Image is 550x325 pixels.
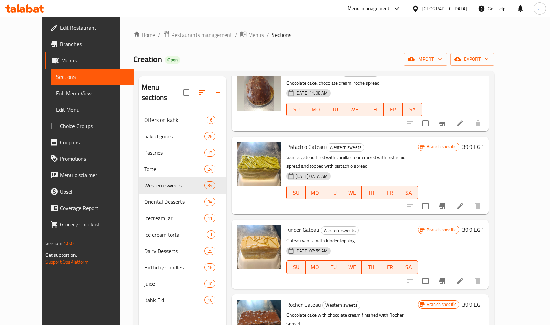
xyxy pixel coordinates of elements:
span: Western sweets [323,301,360,309]
button: TU [325,103,345,116]
span: WE [346,262,359,272]
span: 29 [205,248,215,254]
span: import [409,55,442,63]
span: Upsell [60,187,129,196]
div: items [204,280,215,288]
button: WE [343,186,362,199]
span: 1.0.0 [63,239,74,248]
span: TU [327,188,340,198]
span: Full Menu View [56,89,129,97]
div: Western sweets [322,301,360,309]
div: items [204,247,215,255]
a: Menus [45,52,134,69]
div: items [204,165,215,173]
div: Offers on kahk [144,116,207,124]
a: Support.OpsPlatform [45,257,89,266]
span: Coupons [60,138,129,146]
div: items [204,198,215,206]
li: / [158,31,160,39]
span: 34 [205,199,215,205]
div: Menu-management [348,4,390,13]
div: Oriental Desserts34 [139,194,226,210]
div: items [204,149,215,157]
span: MO [308,188,322,198]
li: / [235,31,237,39]
div: baked goods26 [139,128,226,144]
button: TH [362,186,380,199]
span: Menus [61,56,129,65]
a: Home [133,31,155,39]
span: SA [402,188,415,198]
span: Kahk Eid [144,296,204,304]
span: Branch specific [424,301,459,308]
button: MO [306,103,326,116]
a: Menu disclaimer [45,167,134,183]
span: Branch specific [424,227,459,233]
span: FR [386,104,400,114]
span: SA [405,104,419,114]
div: Kahk Eid16 [139,292,226,308]
span: [DATE] 11:08 AM [293,90,331,96]
span: Sections [56,73,129,81]
button: TH [364,103,384,116]
div: Open [165,56,180,64]
button: SA [403,103,422,116]
span: Western sweets [327,143,364,151]
a: Sections [51,69,134,85]
span: 24 [205,166,215,172]
button: WE [345,103,364,116]
div: [GEOGRAPHIC_DATA] [422,5,467,12]
span: Oriental Desserts [144,198,204,206]
a: Promotions [45,151,134,167]
button: FR [380,186,399,199]
div: Offers on kahk6 [139,112,226,128]
img: Kinder Gateau [237,225,281,269]
h6: 39.9 EGP [462,142,483,152]
button: SU [286,260,306,274]
span: Edit Restaurant [60,24,129,32]
button: Branch-specific-item [434,115,451,131]
div: items [207,230,215,239]
a: Grocery Checklist [45,216,134,232]
span: TH [364,188,378,198]
span: 34 [205,182,215,189]
h6: 39.9 EGP [462,225,483,235]
span: Restaurants management [171,31,232,39]
div: juice [144,280,204,288]
div: items [204,263,215,271]
span: MO [308,262,322,272]
span: 16 [205,264,215,271]
button: SA [399,186,418,199]
a: Coverage Report [45,200,134,216]
span: 6 [207,117,215,123]
span: Menu disclaimer [60,171,129,179]
span: baked goods [144,132,204,140]
span: TU [328,104,342,114]
span: Pistachio Gateau [286,142,325,152]
li: / [267,31,269,39]
span: Creation [133,52,162,67]
span: 26 [205,133,215,140]
div: Torte [144,165,204,173]
span: Birthday Candles [144,263,204,271]
a: Edit Menu [51,101,134,118]
span: Select all sections [179,85,193,100]
div: Icecream jar11 [139,210,226,226]
button: FR [384,103,403,116]
span: FR [383,188,397,198]
span: Open [165,57,180,63]
span: Version: [45,239,62,248]
span: Menus [248,31,264,39]
button: MO [306,260,324,274]
button: SU [286,186,306,199]
button: FR [380,260,399,274]
span: Branches [60,40,129,48]
a: Edit menu item [456,119,464,127]
span: Icecream jar [144,214,204,222]
a: Choice Groups [45,118,134,134]
p: Gateau vanilla with kinder topping [286,237,418,245]
span: [DATE] 07:59 AM [293,248,331,254]
div: items [204,181,215,189]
